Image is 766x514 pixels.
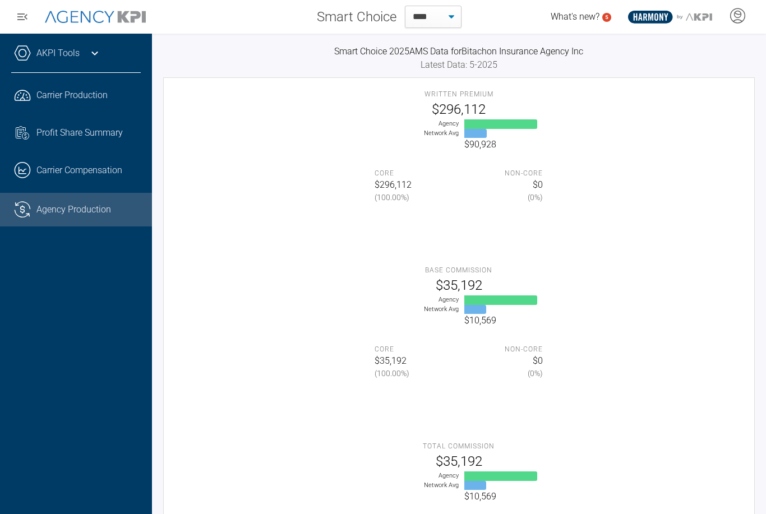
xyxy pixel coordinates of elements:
[375,451,543,471] div: $35,192
[464,490,537,503] div: $10,569
[505,168,543,178] span: Non-core
[505,344,543,354] span: Non-core
[36,89,108,102] span: Carrier Production
[375,354,409,379] span: $35,192
[375,119,459,129] div: Agency
[375,305,459,314] div: Network Avg
[375,129,459,138] div: Network Avg
[551,11,599,22] span: What's new?
[464,138,537,151] div: $90,928
[375,178,412,203] span: $296,112
[528,368,543,379] span: (0%)
[421,59,497,70] span: Latest Data: 5-2025
[375,99,543,119] div: $296,112
[317,7,396,27] span: Smart Choice
[528,192,543,203] span: (0%)
[375,295,459,305] div: Agency
[375,368,409,379] span: (100.00%)
[375,275,543,295] div: $35,192
[528,354,543,379] span: $0
[464,314,537,327] div: $10,569
[375,192,412,203] span: (100.00%)
[375,481,459,490] div: Network Avg
[375,265,543,275] div: Base Commission
[36,47,80,60] a: AKPI Tools
[334,46,389,57] span: Smart Choice
[602,13,611,22] a: 5
[528,178,543,203] span: $0
[375,441,543,451] div: Total Commission
[375,344,394,354] span: Core
[375,89,543,99] div: Written Premium
[45,11,146,24] img: AgencyKPI
[36,126,123,140] span: Profit Share Summary
[375,471,459,481] div: Agency
[605,14,608,20] text: 5
[389,46,583,57] span: 2025 AMS Data for Bitachon Insurance Agency Inc
[375,168,394,178] span: Core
